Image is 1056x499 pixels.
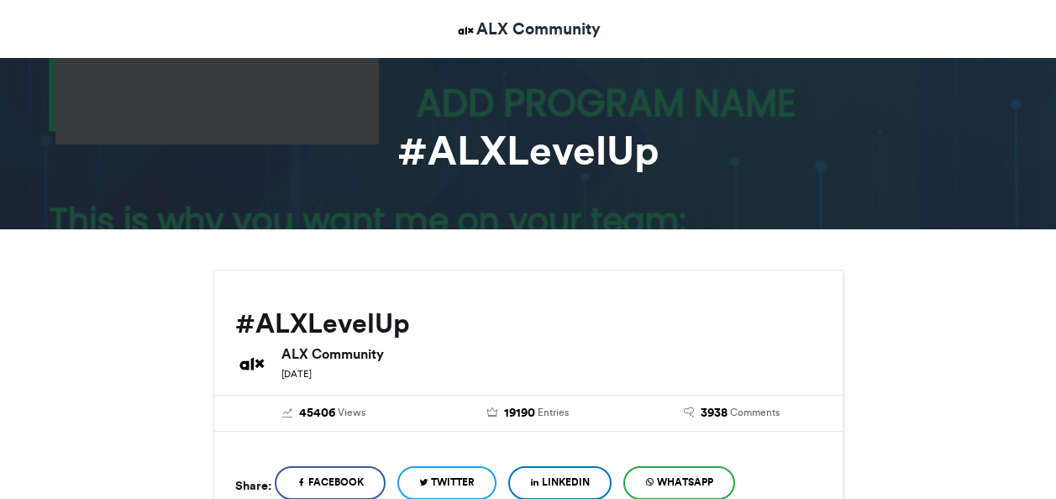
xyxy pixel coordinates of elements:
[657,475,713,490] span: WhatsApp
[308,475,364,490] span: Facebook
[730,405,780,420] span: Comments
[281,368,312,380] small: [DATE]
[504,404,535,423] span: 19190
[538,405,569,420] span: Entries
[455,17,601,41] a: ALX Community
[235,347,269,381] img: ALX Community
[542,475,590,490] span: LinkedIn
[299,404,335,423] span: 45406
[235,475,271,496] h5: Share:
[62,130,995,171] h1: #ALXLevelUp
[643,404,822,423] a: 3938 Comments
[431,475,475,490] span: Twitter
[439,404,617,423] a: 19190 Entries
[338,405,365,420] span: Views
[281,347,822,360] h6: ALX Community
[235,308,822,339] h2: #ALXLevelUp
[455,20,476,41] img: ALX Community
[235,404,414,423] a: 45406 Views
[701,404,728,423] span: 3938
